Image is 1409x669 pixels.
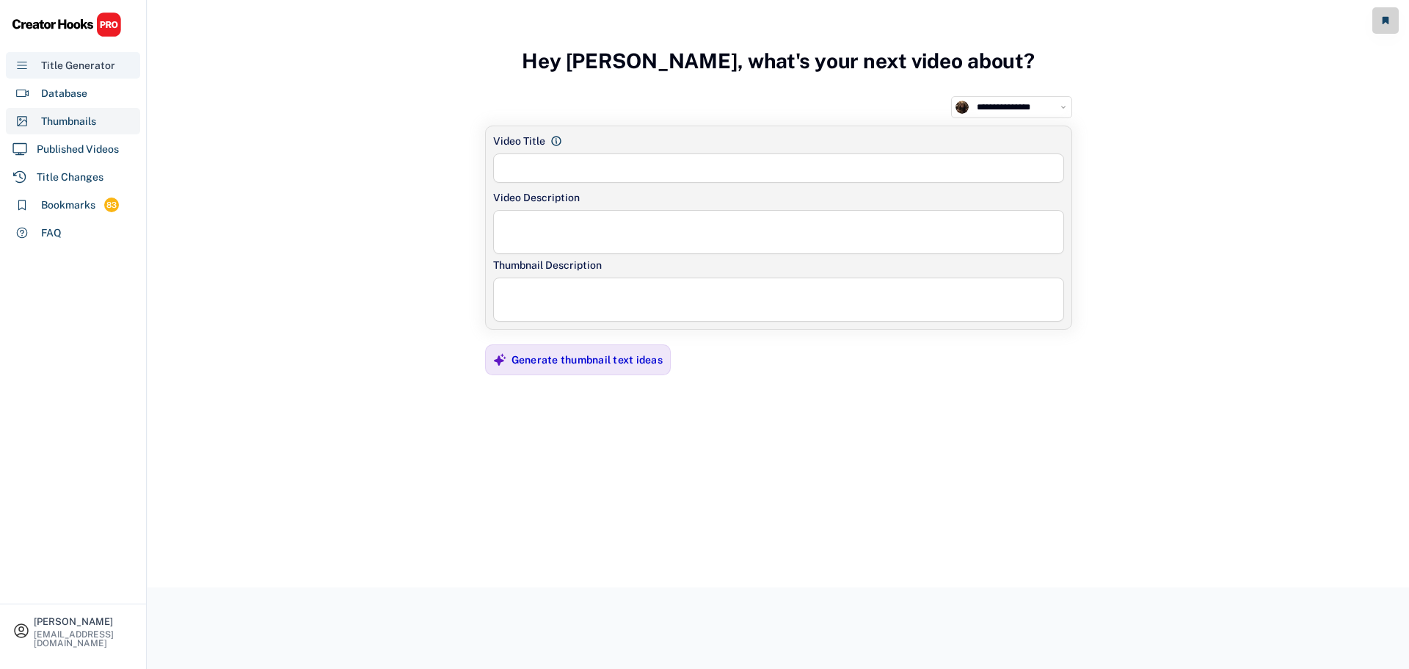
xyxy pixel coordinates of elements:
[41,198,95,213] div: Bookmarks
[12,12,122,37] img: CHPRO%20Logo.svg
[522,33,1035,89] h3: Hey [PERSON_NAME], what's your next video about?
[41,58,115,73] div: Title Generator
[34,630,134,648] div: [EMAIL_ADDRESS][DOMAIN_NAME]
[37,170,103,185] div: Title Changes
[104,199,119,211] div: 83
[493,258,1064,273] div: Thumbnail Description
[955,101,969,114] img: channels4_profile.jpg
[41,225,62,241] div: FAQ
[37,142,119,157] div: Published Videos
[493,190,1064,206] div: Video Description
[511,353,663,366] div: Generate thumbnail text ideas
[493,134,545,149] div: Video Title
[34,617,134,626] div: [PERSON_NAME]
[41,86,87,101] div: Database
[41,114,96,129] div: Thumbnails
